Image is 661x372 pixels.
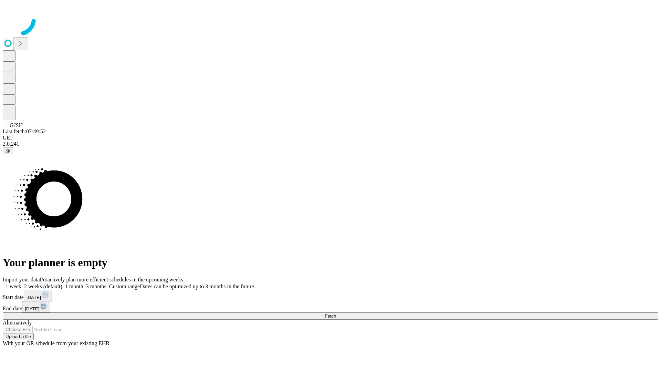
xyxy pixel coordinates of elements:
[3,128,46,134] span: Last fetch: 07:49:52
[3,320,32,325] span: Alternatively
[6,148,10,153] span: @
[3,290,658,301] div: Start date
[86,283,106,289] span: 3 months
[3,141,658,147] div: 2.0.241
[140,283,255,289] span: Dates can be optimized up to 3 months in the future.
[10,122,23,128] span: GJSH
[3,301,658,312] div: End date
[3,312,658,320] button: Fetch
[27,295,41,300] span: [DATE]
[3,333,34,340] button: Upload a file
[3,256,658,269] h1: Your planner is empty
[3,135,658,141] div: GEI
[65,283,83,289] span: 1 month
[3,277,40,282] span: Import your data
[24,283,62,289] span: 2 weeks (default)
[22,301,50,312] button: [DATE]
[6,283,21,289] span: 1 week
[25,306,39,311] span: [DATE]
[3,340,109,346] span: With your OR schedule from your existing EHR
[325,313,336,319] span: Fetch
[3,147,13,154] button: @
[109,283,140,289] span: Custom range
[40,277,185,282] span: Proactively plan more efficient schedules in the upcoming weeks.
[24,290,52,301] button: [DATE]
